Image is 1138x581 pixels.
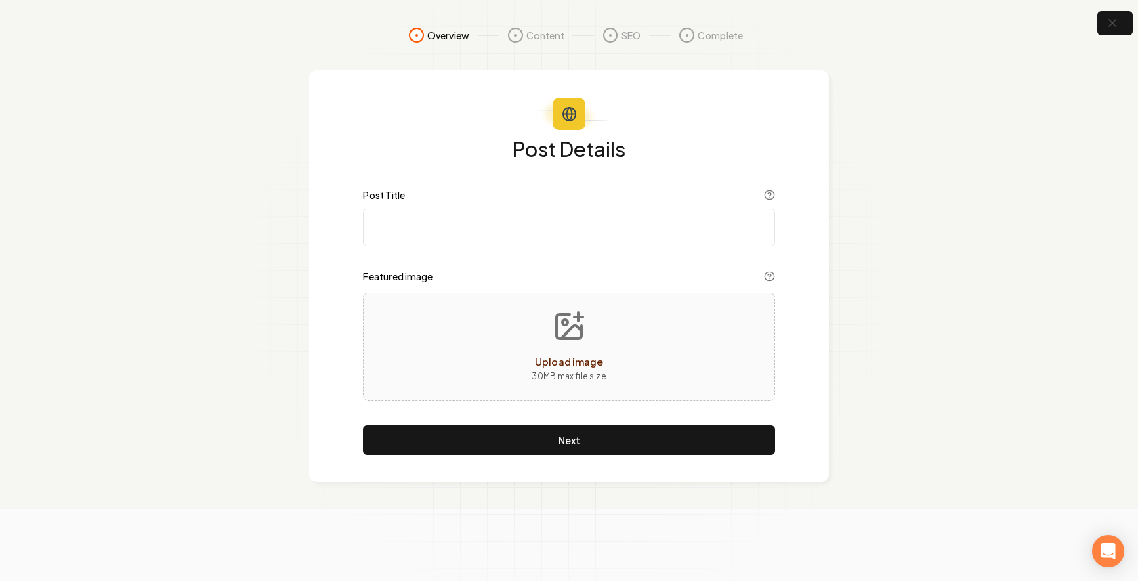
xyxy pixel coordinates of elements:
[535,356,603,368] span: Upload image
[526,28,564,42] span: Content
[532,370,606,383] p: 30 MB max file size
[621,28,641,42] span: SEO
[427,28,469,42] span: Overview
[363,190,405,200] label: Post Title
[698,28,743,42] span: Complete
[1092,535,1124,567] div: Open Intercom Messenger
[521,299,617,394] button: Upload image
[363,272,433,281] label: Featured image
[363,425,775,455] button: Next
[363,138,775,160] h1: Post Details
